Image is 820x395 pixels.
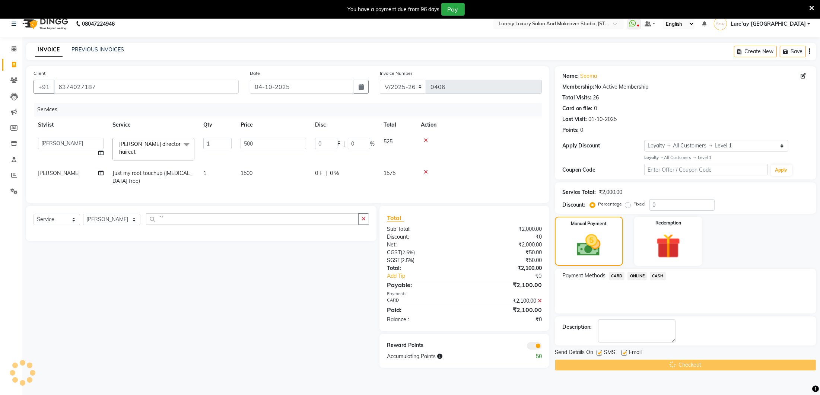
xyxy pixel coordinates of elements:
[381,305,464,314] div: Paid:
[119,141,181,155] span: [PERSON_NAME] director haircut
[464,233,547,241] div: ₹0
[381,233,464,241] div: Discount:
[381,341,464,350] div: Reward Points
[315,169,322,177] span: 0 F
[571,220,607,227] label: Manual Payment
[325,169,327,177] span: |
[464,264,547,272] div: ₹2,100.00
[82,13,115,34] b: 08047224946
[34,70,45,77] label: Client
[562,83,595,91] div: Membership:
[644,164,767,175] input: Enter Offer / Coupon Code
[581,126,584,134] div: 0
[555,348,594,358] span: Send Details On
[562,188,596,196] div: Service Total:
[381,272,478,280] a: Add Tip
[146,213,359,225] input: Search or Scan
[384,170,395,176] span: 1575
[348,6,440,13] div: You have a payment due from 96 days
[34,80,54,94] button: +91
[650,272,666,280] span: CASH
[330,169,339,177] span: 0 %
[598,201,622,207] label: Percentage
[381,264,464,272] div: Total:
[199,117,236,133] th: Qty
[562,83,809,91] div: No Active Membership
[381,257,464,264] div: ( )
[644,155,809,161] div: All Customers → Level 1
[569,232,608,259] img: _cash.svg
[464,297,547,305] div: ₹2,100.00
[337,140,340,148] span: F
[416,117,542,133] th: Action
[381,280,464,289] div: Payable:
[604,348,616,358] span: SMS
[464,305,547,314] div: ₹2,100.00
[771,165,792,176] button: Apply
[464,316,547,324] div: ₹0
[379,117,416,133] th: Total
[780,46,806,57] button: Save
[464,257,547,264] div: ₹50.00
[655,220,681,226] label: Redemption
[38,170,80,176] span: [PERSON_NAME]
[644,155,664,160] strong: Loyalty →
[589,115,617,123] div: 01-10-2025
[593,94,599,102] div: 26
[387,249,401,256] span: CGST
[387,257,400,264] span: SGST
[381,225,464,233] div: Sub Total:
[112,170,193,184] span: Just my root touchup ([MEDICAL_DATA] free)
[634,201,645,207] label: Fixed
[34,117,108,133] th: Stylist
[136,149,139,155] a: x
[54,80,239,94] input: Search by Name/Mobile/Email/Code
[387,291,541,297] div: Payments
[108,117,199,133] th: Service
[562,94,592,102] div: Total Visits:
[384,138,392,145] span: 525
[562,166,645,174] div: Coupon Code
[381,353,506,360] div: Accumulating Points
[381,249,464,257] div: ( )
[562,201,585,209] div: Discount:
[241,170,252,176] span: 1500
[311,117,379,133] th: Disc
[381,316,464,324] div: Balance :
[648,231,688,261] img: _gift.svg
[478,272,547,280] div: ₹0
[387,214,404,222] span: Total
[464,225,547,233] div: ₹2,000.00
[562,105,593,112] div: Card on file:
[734,46,777,57] button: Create New
[71,46,124,53] a: PREVIOUS INVOICES
[731,20,806,28] span: Lure’ay [GEOGRAPHIC_DATA]
[464,249,547,257] div: ₹50.00
[402,257,413,263] span: 2.5%
[562,272,606,280] span: Payment Methods
[343,140,345,148] span: |
[381,297,464,305] div: CARD
[464,241,547,249] div: ₹2,000.00
[629,348,642,358] span: Email
[627,272,647,280] span: ONLINE
[203,170,206,176] span: 1
[562,126,579,134] div: Points:
[714,17,727,30] img: Lure’ay India
[236,117,311,133] th: Price
[562,72,579,80] div: Name:
[441,3,465,16] button: Pay
[464,280,547,289] div: ₹2,100.00
[380,70,412,77] label: Invoice Number
[250,70,260,77] label: Date
[402,249,413,255] span: 2.5%
[506,353,547,360] div: 50
[381,241,464,249] div: Net:
[35,43,63,57] a: INVOICE
[581,72,597,80] a: Seema
[594,105,597,112] div: 0
[562,142,645,150] div: Apply Discount
[19,13,70,34] img: logo
[599,188,623,196] div: ₹2,000.00
[34,103,547,117] div: Services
